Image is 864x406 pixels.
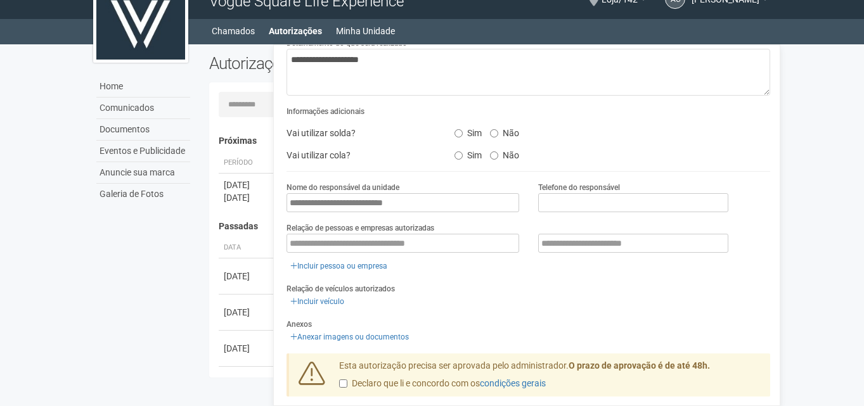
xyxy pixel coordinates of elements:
[287,259,391,273] a: Incluir pessoa ou empresa
[339,379,347,388] input: Declaro que li e concordo com oscondições gerais
[96,119,190,141] a: Documentos
[224,342,271,355] div: [DATE]
[455,124,482,139] label: Sim
[224,191,271,204] div: [DATE]
[96,141,190,162] a: Eventos e Publicidade
[336,22,395,40] a: Minha Unidade
[287,319,312,330] label: Anexos
[287,222,434,234] label: Relação de pessoas e empresas autorizadas
[287,182,399,193] label: Nome do responsável da unidade
[287,330,413,344] a: Anexar imagens ou documentos
[330,360,771,396] div: Esta autorização precisa ser aprovada pelo administrador.
[455,146,482,161] label: Sim
[287,283,395,295] label: Relação de veículos autorizados
[96,184,190,205] a: Galeria de Fotos
[480,378,546,388] a: condições gerais
[490,129,498,137] input: Não
[569,360,710,371] strong: O prazo de aprovação é de até 48h.
[96,98,190,119] a: Comunicados
[219,238,276,258] th: Data
[219,153,276,174] th: Período
[212,22,255,40] a: Chamados
[339,377,546,390] label: Declaro que li e concordo com os
[277,124,444,143] div: Vai utilizar solda?
[277,146,444,165] div: Vai utilizar cola?
[269,22,322,40] a: Autorizações
[490,151,498,160] input: Não
[490,146,519,161] label: Não
[224,306,271,319] div: [DATE]
[96,162,190,184] a: Anuncie sua marca
[96,76,190,98] a: Home
[455,129,463,137] input: Sim
[209,54,480,73] h2: Autorizações
[224,270,271,282] div: [DATE]
[455,151,463,160] input: Sim
[538,182,620,193] label: Telefone do responsável
[224,179,271,191] div: [DATE]
[287,106,364,117] label: Informações adicionais
[287,295,348,308] a: Incluir veículo
[490,124,519,139] label: Não
[219,136,762,146] h4: Próximas
[219,222,762,231] h4: Passadas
